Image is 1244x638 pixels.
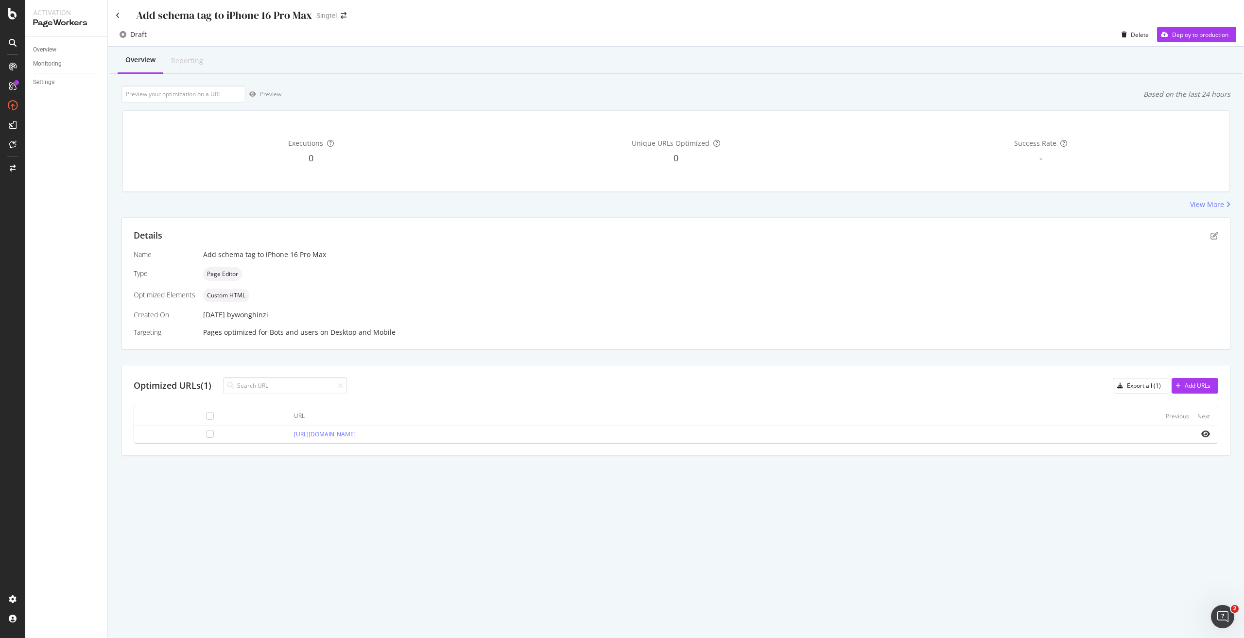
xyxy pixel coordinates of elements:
div: Type [134,269,195,278]
div: Optimized Elements [134,290,195,300]
button: Deploy to production [1157,27,1236,42]
div: Overview [125,55,155,65]
div: Monitoring [33,59,62,69]
div: Next [1197,412,1210,420]
div: Add URLs [1185,381,1210,390]
div: Created On [134,310,195,320]
span: 0 [674,152,678,164]
div: Activation [33,8,100,17]
div: [DATE] [203,310,1218,320]
span: 2 [1231,605,1239,613]
div: Targeting [134,328,195,337]
div: URL [294,412,305,420]
div: Add schema tag to iPhone 16 Pro Max [203,250,1218,259]
span: Custom HTML [207,293,245,298]
div: View More [1190,200,1224,209]
button: Add URLs [1172,378,1218,394]
a: Overview [33,45,101,55]
span: Unique URLs Optimized [632,138,709,148]
div: Based on the last 24 hours [1143,89,1230,99]
button: Export all (1) [1113,378,1169,394]
span: 0 [309,152,313,164]
span: Page Editor [207,271,238,277]
div: Optimized URLs (1) [134,379,211,392]
div: Draft [130,30,147,39]
a: Monitoring [33,59,101,69]
div: neutral label [203,267,242,281]
div: Pages optimized for on [203,328,1218,337]
i: eye [1201,430,1210,438]
div: Name [134,250,195,259]
div: Desktop and Mobile [330,328,396,337]
a: Click to go back [116,12,120,19]
div: Add schema tag to iPhone 16 Pro Max [136,8,312,23]
input: Preview your optimization on a URL [121,86,245,103]
div: Preview [260,90,281,98]
button: Preview [245,86,281,102]
div: Deploy to production [1172,31,1228,39]
div: arrow-right-arrow-left [341,12,346,19]
div: Singtel [316,11,337,20]
button: Delete [1118,27,1149,42]
div: Previous [1166,412,1189,420]
a: [URL][DOMAIN_NAME] [294,430,356,438]
div: neutral label [203,289,249,302]
div: Delete [1131,31,1149,39]
div: Settings [33,77,54,87]
div: Overview [33,45,56,55]
div: Details [134,229,162,242]
div: Bots and users [270,328,318,337]
div: by wonghinzi [227,310,268,320]
div: Export all (1) [1127,381,1161,390]
div: PageWorkers [33,17,100,29]
span: - [1039,152,1042,164]
a: View More [1190,200,1230,209]
div: pen-to-square [1210,232,1218,240]
input: Search URL [223,377,347,394]
iframe: Intercom live chat [1211,605,1234,628]
button: Next [1197,410,1210,422]
button: Previous [1166,410,1189,422]
div: Reporting [171,56,203,66]
a: Settings [33,77,101,87]
span: Success Rate [1014,138,1056,148]
span: Executions [288,138,323,148]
